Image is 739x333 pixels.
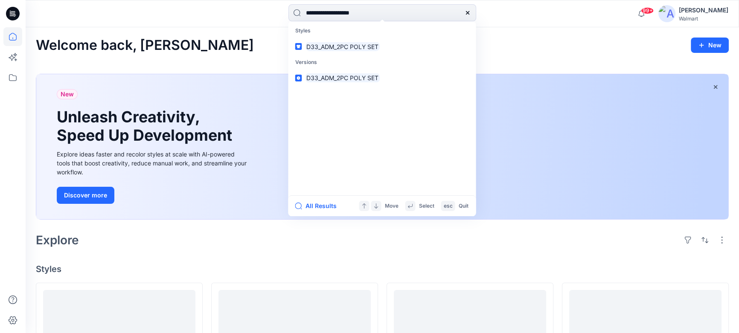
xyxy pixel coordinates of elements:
p: Versions [290,55,474,70]
button: Discover more [57,187,114,204]
p: Select [419,202,434,211]
p: esc [443,202,452,211]
button: New [691,38,729,53]
mark: D33_ADM_2PC POLY SET [305,42,380,52]
span: New [61,89,74,99]
a: D33_ADM_2PC POLY SET [290,39,474,55]
div: Walmart [679,15,728,22]
h4: Styles [36,264,729,274]
div: Explore ideas faster and recolor styles at scale with AI-powered tools that boost creativity, red... [57,150,249,177]
a: D33_ADM_2PC POLY SET [290,70,474,86]
p: Move [384,202,398,211]
h2: Explore [36,233,79,247]
h2: Welcome back, [PERSON_NAME] [36,38,254,53]
p: Quit [458,202,468,211]
p: Styles [290,23,474,39]
span: 99+ [641,7,654,14]
mark: D33_ADM_2PC POLY SET [305,73,380,83]
div: [PERSON_NAME] [679,5,728,15]
h1: Unleash Creativity, Speed Up Development [57,108,236,145]
img: avatar [658,5,675,22]
button: All Results [295,201,342,211]
a: Discover more [57,187,249,204]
